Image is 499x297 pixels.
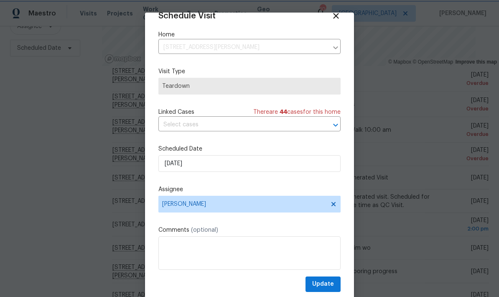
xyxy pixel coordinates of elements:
input: M/D/YYYY [158,155,341,172]
button: Open [330,119,341,131]
span: Close [331,11,341,20]
span: [PERSON_NAME] [162,201,326,207]
span: 44 [280,109,287,115]
span: Teardown [162,82,337,90]
span: Schedule Visit [158,12,216,20]
span: There are case s for this home [253,108,341,116]
label: Assignee [158,185,341,194]
label: Scheduled Date [158,145,341,153]
label: Visit Type [158,67,341,76]
span: Update [312,279,334,289]
label: Comments [158,226,341,234]
span: (optional) [191,227,218,233]
input: Select cases [158,118,317,131]
button: Update [306,277,341,292]
label: Home [158,31,341,39]
input: Enter in an address [158,41,328,54]
span: Linked Cases [158,108,194,116]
